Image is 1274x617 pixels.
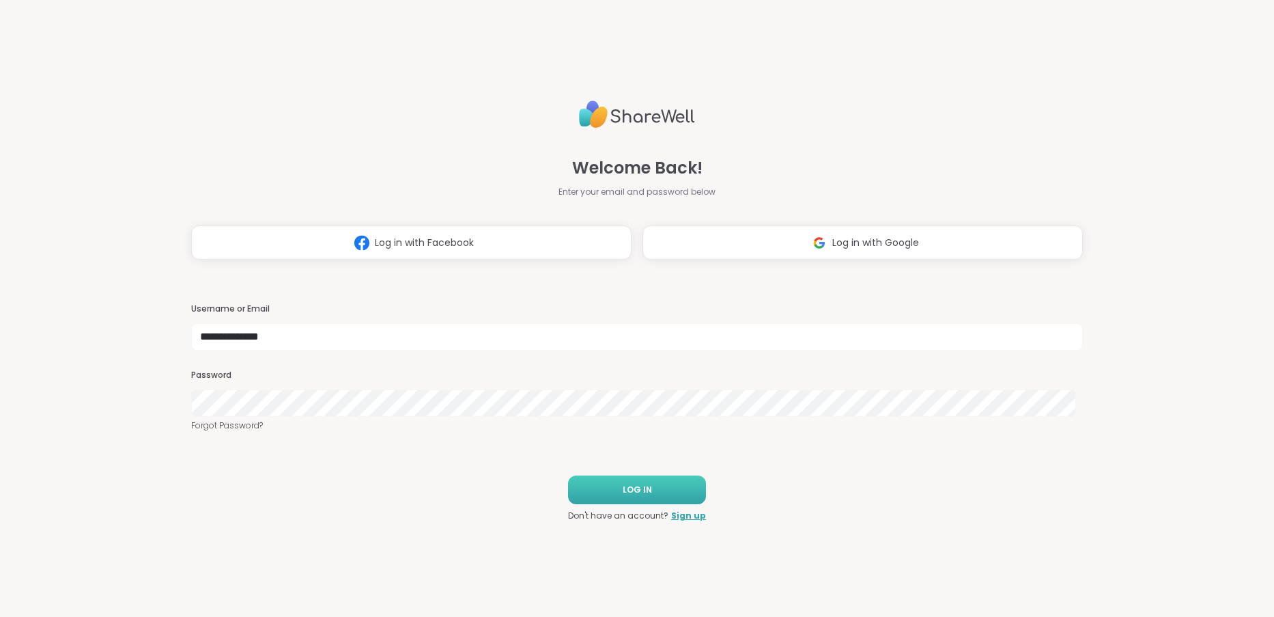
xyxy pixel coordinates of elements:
[579,95,695,134] img: ShareWell Logo
[191,225,632,260] button: Log in with Facebook
[832,236,919,250] span: Log in with Google
[568,476,706,504] button: LOG IN
[568,510,668,522] span: Don't have an account?
[642,225,1083,260] button: Log in with Google
[191,303,1083,315] h3: Username or Email
[572,156,703,180] span: Welcome Back!
[191,420,1083,432] a: Forgot Password?
[375,236,474,250] span: Log in with Facebook
[558,186,716,198] span: Enter your email and password below
[806,230,832,256] img: ShareWell Logomark
[191,370,1083,381] h3: Password
[349,230,375,256] img: ShareWell Logomark
[671,510,706,522] a: Sign up
[623,484,652,496] span: LOG IN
